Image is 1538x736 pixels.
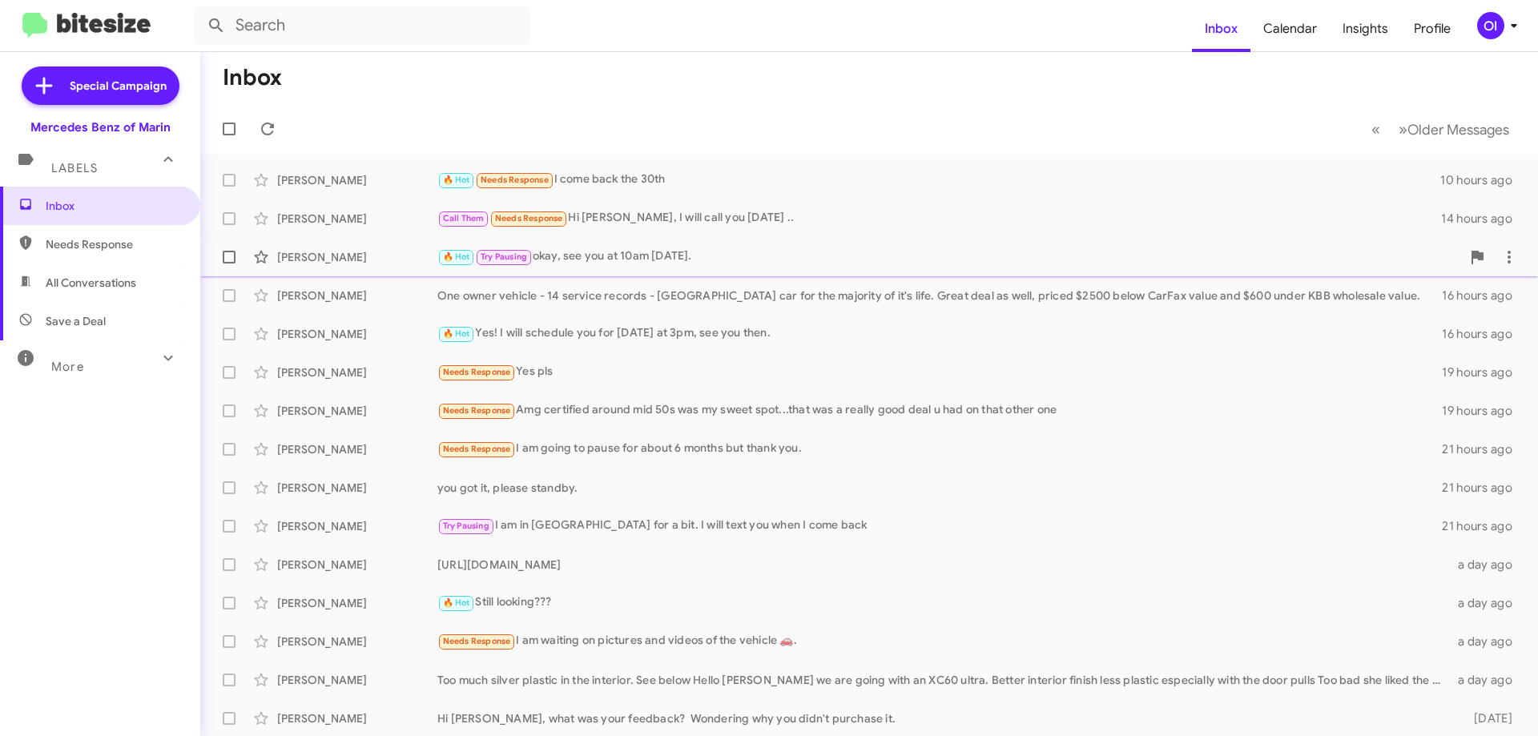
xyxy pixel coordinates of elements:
div: you got it, please standby. [437,480,1442,496]
div: [PERSON_NAME] [277,595,437,611]
div: [URL][DOMAIN_NAME] [437,557,1448,573]
div: [PERSON_NAME] [277,557,437,573]
span: Call Them [443,213,485,223]
div: 16 hours ago [1442,288,1525,304]
div: OI [1477,12,1504,39]
div: 10 hours ago [1440,172,1525,188]
div: [PERSON_NAME] [277,672,437,688]
span: 🔥 Hot [443,175,470,185]
button: Next [1389,113,1519,146]
span: Needs Response [481,175,549,185]
span: 🔥 Hot [443,597,470,608]
div: [PERSON_NAME] [277,172,437,188]
h1: Inbox [223,65,282,90]
div: [PERSON_NAME] [277,288,437,304]
nav: Page navigation example [1363,113,1519,146]
span: Needs Response [443,367,511,377]
div: [PERSON_NAME] [277,441,437,457]
div: Yes! I will schedule you for [DATE] at 3pm, see you then. [437,324,1442,343]
span: More [51,360,84,374]
span: Needs Response [495,213,563,223]
span: Try Pausing [481,251,527,262]
span: 🔥 Hot [443,328,470,339]
div: a day ago [1448,633,1525,650]
div: Amg certified around mid 50s was my sweet spot...that was a really good deal u had on that other one [437,401,1442,420]
input: Search [194,6,530,45]
span: All Conversations [46,275,136,291]
a: Insights [1330,6,1401,52]
div: Hi [PERSON_NAME], I will call you [DATE] .. [437,209,1441,227]
div: 14 hours ago [1441,211,1525,227]
a: Calendar [1250,6,1330,52]
div: a day ago [1448,557,1525,573]
span: Needs Response [443,444,511,454]
span: Needs Response [46,236,182,252]
span: Inbox [46,198,182,214]
div: [PERSON_NAME] [277,249,437,265]
div: 21 hours ago [1442,518,1525,534]
span: Older Messages [1407,121,1509,139]
div: 21 hours ago [1442,441,1525,457]
div: [DATE] [1448,710,1525,726]
div: [PERSON_NAME] [277,710,437,726]
div: [PERSON_NAME] [277,480,437,496]
div: okay, see you at 10am [DATE]. [437,247,1461,266]
a: Profile [1401,6,1464,52]
div: 21 hours ago [1442,480,1525,496]
span: Needs Response [443,636,511,646]
div: I am in [GEOGRAPHIC_DATA] for a bit. I will text you when I come back [437,517,1442,535]
span: Try Pausing [443,521,489,531]
span: Save a Deal [46,313,106,329]
button: Previous [1362,113,1390,146]
span: Labels [51,161,98,175]
div: [PERSON_NAME] [277,633,437,650]
div: Yes pls [437,363,1442,381]
span: » [1399,119,1407,139]
div: [PERSON_NAME] [277,403,437,419]
div: a day ago [1448,595,1525,611]
div: [PERSON_NAME] [277,364,437,380]
span: « [1371,119,1380,139]
div: I come back the 30th [437,171,1440,189]
div: Hi [PERSON_NAME], what was your feedback? Wondering why you didn't purchase it. [437,710,1448,726]
span: 🔥 Hot [443,251,470,262]
div: Still looking??? [437,593,1448,612]
div: I am going to pause for about 6 months but thank you. [437,440,1442,458]
div: a day ago [1448,672,1525,688]
div: 19 hours ago [1442,364,1525,380]
div: I am waiting on pictures and videos of the vehicle 🚗. [437,632,1448,650]
span: Special Campaign [70,78,167,94]
div: [PERSON_NAME] [277,211,437,227]
div: Mercedes Benz of Marin [30,119,171,135]
div: One owner vehicle - 14 service records - [GEOGRAPHIC_DATA] car for the majority of it's life. Gre... [437,288,1442,304]
div: Too much silver plastic in the interior. See below Hello [PERSON_NAME] we are going with an XC60 ... [437,672,1448,688]
a: Inbox [1192,6,1250,52]
span: Needs Response [443,405,511,416]
div: [PERSON_NAME] [277,518,437,534]
button: OI [1464,12,1520,39]
div: 16 hours ago [1442,326,1525,342]
a: Special Campaign [22,66,179,105]
div: [PERSON_NAME] [277,326,437,342]
div: 19 hours ago [1442,403,1525,419]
